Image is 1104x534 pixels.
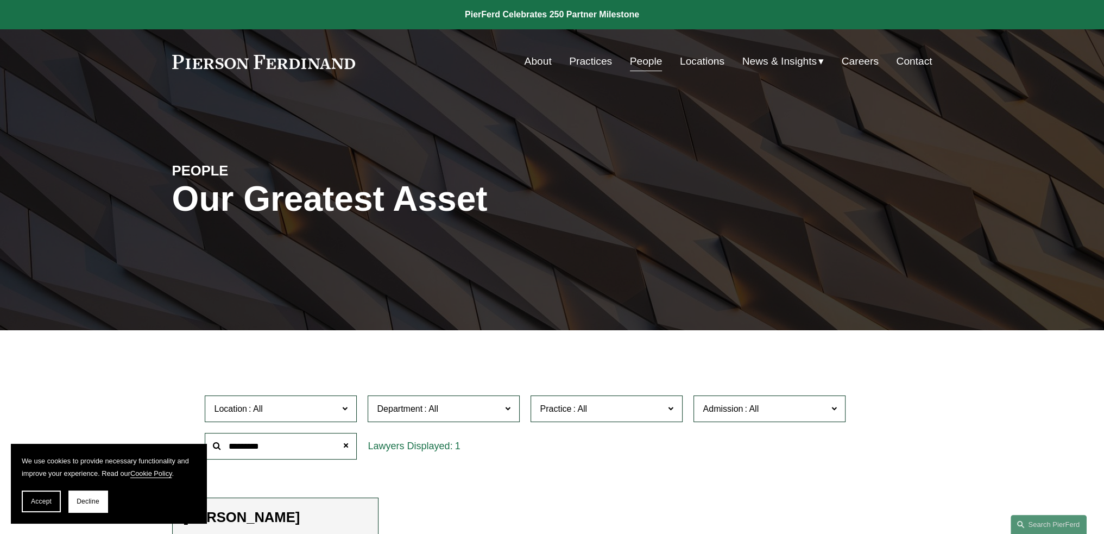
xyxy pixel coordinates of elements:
span: Department [377,404,422,413]
span: News & Insights [742,52,817,71]
section: Cookie banner [11,444,206,523]
a: About [524,51,551,72]
a: Search this site [1011,515,1087,534]
button: Decline [68,491,108,512]
p: We use cookies to provide necessary functionality and improve your experience. Read our . [22,455,195,480]
h2: [PERSON_NAME] [184,509,367,526]
a: folder dropdown [742,51,824,72]
a: Locations [680,51,724,72]
a: Careers [842,51,879,72]
a: Practices [569,51,612,72]
a: Cookie Policy [130,469,172,478]
span: Admission [703,404,743,413]
a: People [630,51,663,72]
a: Contact [896,51,932,72]
button: Accept [22,491,61,512]
h4: PEOPLE [172,162,362,179]
span: 1 [455,441,460,451]
span: Decline [77,498,99,505]
span: Location [214,404,247,413]
span: Accept [31,498,52,505]
h1: Our Greatest Asset [172,179,679,219]
span: Practice [540,404,571,413]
